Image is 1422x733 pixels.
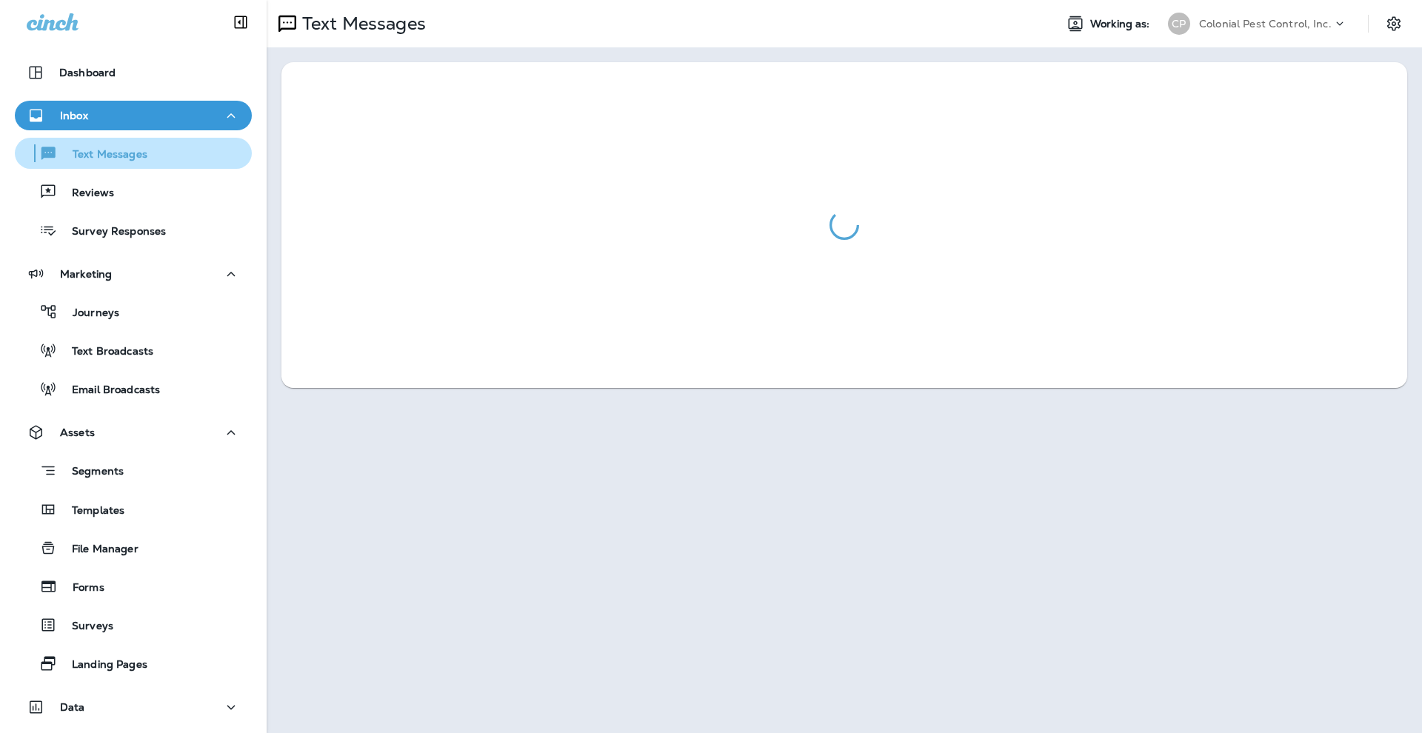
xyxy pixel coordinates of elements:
[15,58,252,87] button: Dashboard
[1090,18,1153,30] span: Working as:
[15,494,252,525] button: Templates
[15,609,252,640] button: Surveys
[57,225,166,239] p: Survey Responses
[57,543,138,557] p: File Manager
[15,571,252,602] button: Forms
[15,455,252,486] button: Segments
[15,648,252,679] button: Landing Pages
[57,465,124,480] p: Segments
[220,7,261,37] button: Collapse Sidebar
[15,532,252,563] button: File Manager
[58,581,104,595] p: Forms
[15,101,252,130] button: Inbox
[1199,18,1332,30] p: Colonial Pest Control, Inc.
[57,384,160,398] p: Email Broadcasts
[59,67,116,78] p: Dashboard
[15,335,252,366] button: Text Broadcasts
[15,176,252,207] button: Reviews
[58,148,147,162] p: Text Messages
[15,296,252,327] button: Journeys
[57,658,147,672] p: Landing Pages
[296,13,426,35] p: Text Messages
[15,138,252,169] button: Text Messages
[58,307,119,321] p: Journeys
[57,620,113,634] p: Surveys
[15,692,252,722] button: Data
[57,504,124,518] p: Templates
[15,373,252,404] button: Email Broadcasts
[1381,10,1407,37] button: Settings
[60,701,85,713] p: Data
[57,345,153,359] p: Text Broadcasts
[1168,13,1190,35] div: CP
[57,187,114,201] p: Reviews
[60,426,95,438] p: Assets
[60,268,112,280] p: Marketing
[15,215,252,246] button: Survey Responses
[15,418,252,447] button: Assets
[15,259,252,289] button: Marketing
[60,110,88,121] p: Inbox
